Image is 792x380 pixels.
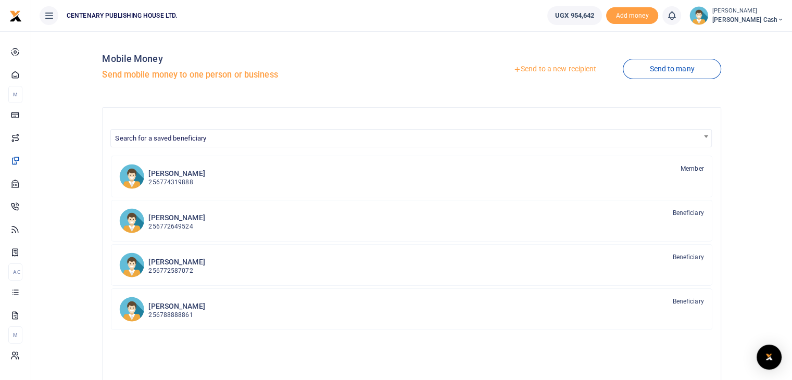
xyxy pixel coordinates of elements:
h6: [PERSON_NAME] [148,302,205,311]
a: profile-user [PERSON_NAME] [PERSON_NAME] Cash [689,6,784,25]
span: Beneficiary [672,208,703,218]
p: 256774319888 [148,178,205,187]
img: logo-small [9,10,22,22]
a: LN [PERSON_NAME] 256772587072 Beneficiary [111,244,712,286]
span: CENTENARY PUBLISHING HOUSE LTD. [62,11,181,20]
span: Add money [606,7,658,24]
li: Wallet ballance [543,6,606,25]
a: logo-small logo-large logo-large [9,11,22,19]
span: Member [681,164,704,173]
span: Search for a saved beneficiary [111,130,711,146]
span: Search for a saved beneficiary [110,129,711,147]
span: UGX 954,642 [555,10,594,21]
h6: [PERSON_NAME] [148,258,205,267]
img: JB [119,297,144,322]
li: Toup your wallet [606,7,658,24]
img: LN [119,252,144,277]
a: Add money [606,11,658,19]
h6: [PERSON_NAME] [148,213,205,222]
span: Beneficiary [672,297,703,306]
p: 256788888861 [148,310,205,320]
span: [PERSON_NAME] Cash [712,15,784,24]
li: M [8,86,22,103]
a: BK [PERSON_NAME] 256772649524 Beneficiary [111,200,712,242]
a: Send to many [623,59,721,79]
img: profile-user [689,6,708,25]
span: Search for a saved beneficiary [115,134,206,142]
a: PK [PERSON_NAME] 256774319888 Member [111,156,712,197]
li: Ac [8,263,22,281]
h4: Mobile Money [102,53,407,65]
h5: Send mobile money to one person or business [102,70,407,80]
a: Send to a new recipient [487,60,623,79]
a: UGX 954,642 [547,6,602,25]
p: 256772587072 [148,266,205,276]
div: Open Intercom Messenger [757,345,782,370]
li: M [8,326,22,344]
img: PK [119,164,144,189]
a: JB [PERSON_NAME] 256788888861 Beneficiary [111,288,712,330]
span: Beneficiary [672,252,703,262]
p: 256772649524 [148,222,205,232]
h6: [PERSON_NAME] [148,169,205,178]
small: [PERSON_NAME] [712,7,784,16]
img: BK [119,208,144,233]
